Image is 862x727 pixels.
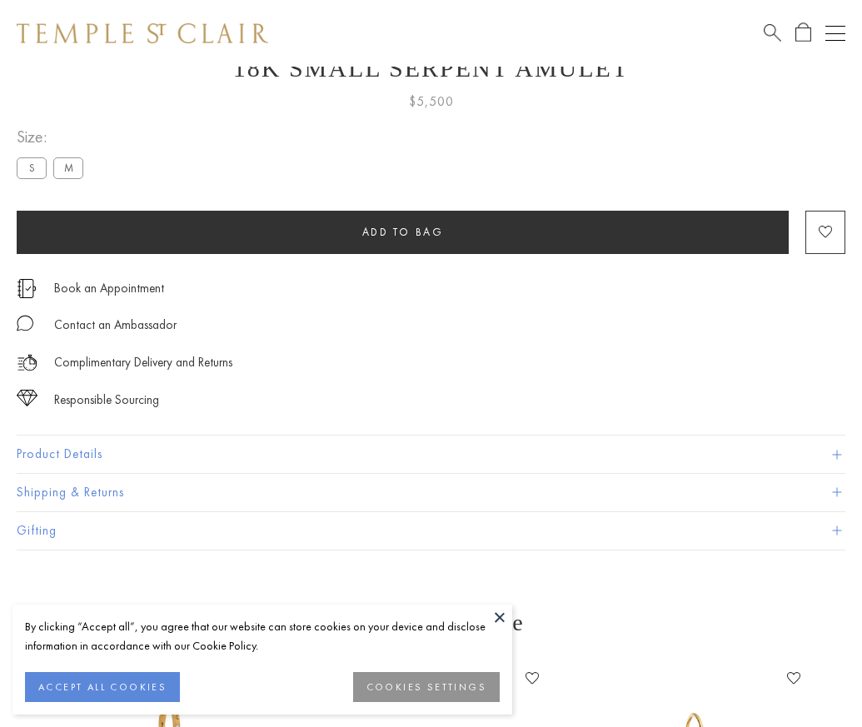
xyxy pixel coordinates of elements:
[53,157,83,178] label: M
[353,672,500,702] button: COOKIES SETTINGS
[17,123,90,151] span: Size:
[17,315,33,331] img: MessageIcon-01_2.svg
[17,474,845,511] button: Shipping & Returns
[795,22,811,43] a: Open Shopping Bag
[17,211,789,254] button: Add to bag
[362,225,444,239] span: Add to bag
[17,23,268,43] img: Temple St. Clair
[17,390,37,406] img: icon_sourcing.svg
[825,23,845,43] button: Open navigation
[25,617,500,655] div: By clicking “Accept all”, you agree that our website can store cookies on your device and disclos...
[17,157,47,178] label: S
[17,436,845,473] button: Product Details
[25,672,180,702] button: ACCEPT ALL COOKIES
[17,279,37,298] img: icon_appointment.svg
[17,54,845,82] h1: 18K Small Serpent Amulet
[54,352,232,373] p: Complimentary Delivery and Returns
[17,352,37,373] img: icon_delivery.svg
[409,91,454,112] span: $5,500
[54,390,159,411] div: Responsible Sourcing
[54,315,177,336] div: Contact an Ambassador
[54,279,164,297] a: Book an Appointment
[764,22,781,43] a: Search
[17,512,845,550] button: Gifting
